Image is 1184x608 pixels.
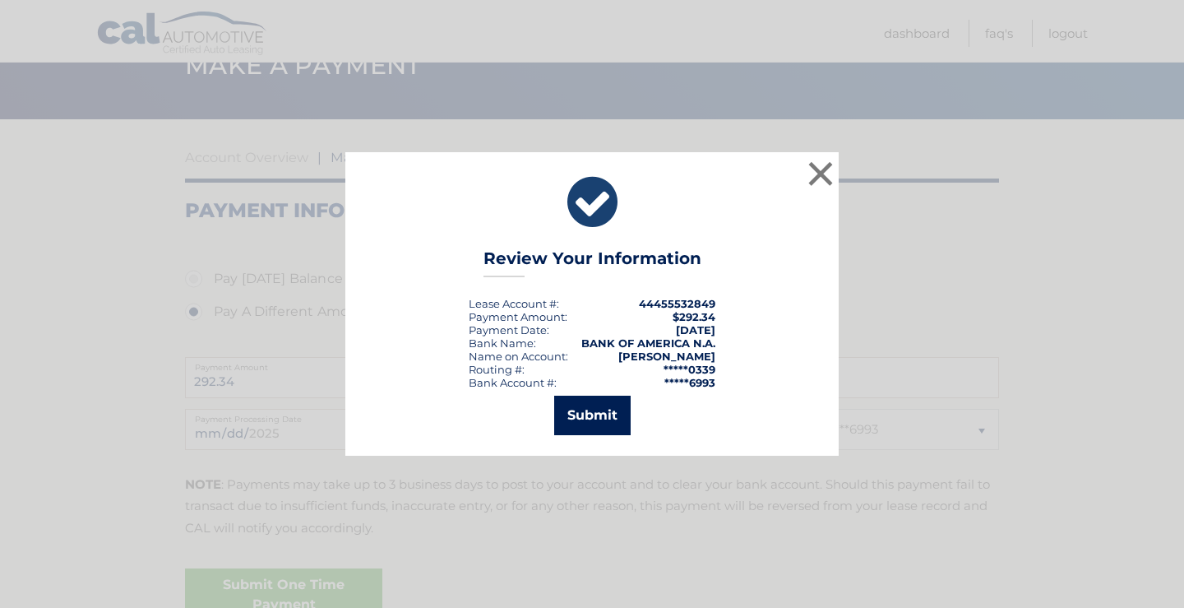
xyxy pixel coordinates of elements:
[469,363,525,376] div: Routing #:
[469,350,568,363] div: Name on Account:
[469,297,559,310] div: Lease Account #:
[469,310,567,323] div: Payment Amount:
[804,157,837,190] button: ×
[639,297,715,310] strong: 44455532849
[469,376,557,389] div: Bank Account #:
[469,336,536,350] div: Bank Name:
[483,248,701,277] h3: Review Your Information
[554,396,631,435] button: Submit
[676,323,715,336] span: [DATE]
[618,350,715,363] strong: [PERSON_NAME]
[673,310,715,323] span: $292.34
[469,323,547,336] span: Payment Date
[469,323,549,336] div: :
[581,336,715,350] strong: BANK OF AMERICA N.A.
